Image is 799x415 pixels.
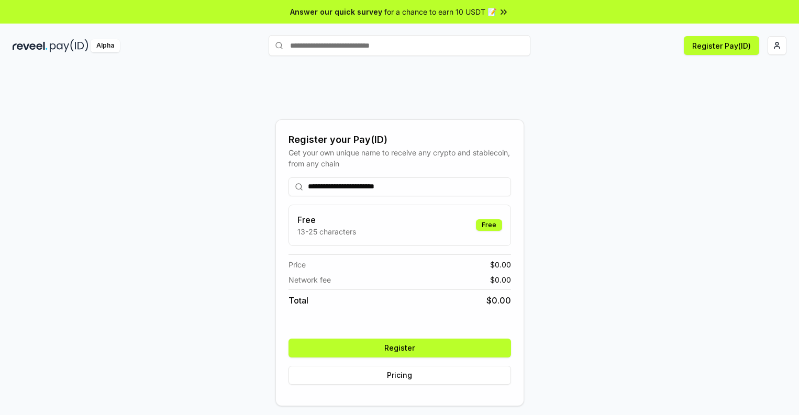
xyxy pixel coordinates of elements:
[297,226,356,237] p: 13-25 characters
[288,147,511,169] div: Get your own unique name to receive any crypto and stablecoin, from any chain
[490,274,511,285] span: $ 0.00
[684,36,759,55] button: Register Pay(ID)
[476,219,502,231] div: Free
[50,39,88,52] img: pay_id
[288,132,511,147] div: Register your Pay(ID)
[490,259,511,270] span: $ 0.00
[486,294,511,307] span: $ 0.00
[91,39,120,52] div: Alpha
[288,294,308,307] span: Total
[13,39,48,52] img: reveel_dark
[288,339,511,357] button: Register
[297,214,356,226] h3: Free
[288,259,306,270] span: Price
[288,274,331,285] span: Network fee
[384,6,496,17] span: for a chance to earn 10 USDT 📝
[288,366,511,385] button: Pricing
[290,6,382,17] span: Answer our quick survey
